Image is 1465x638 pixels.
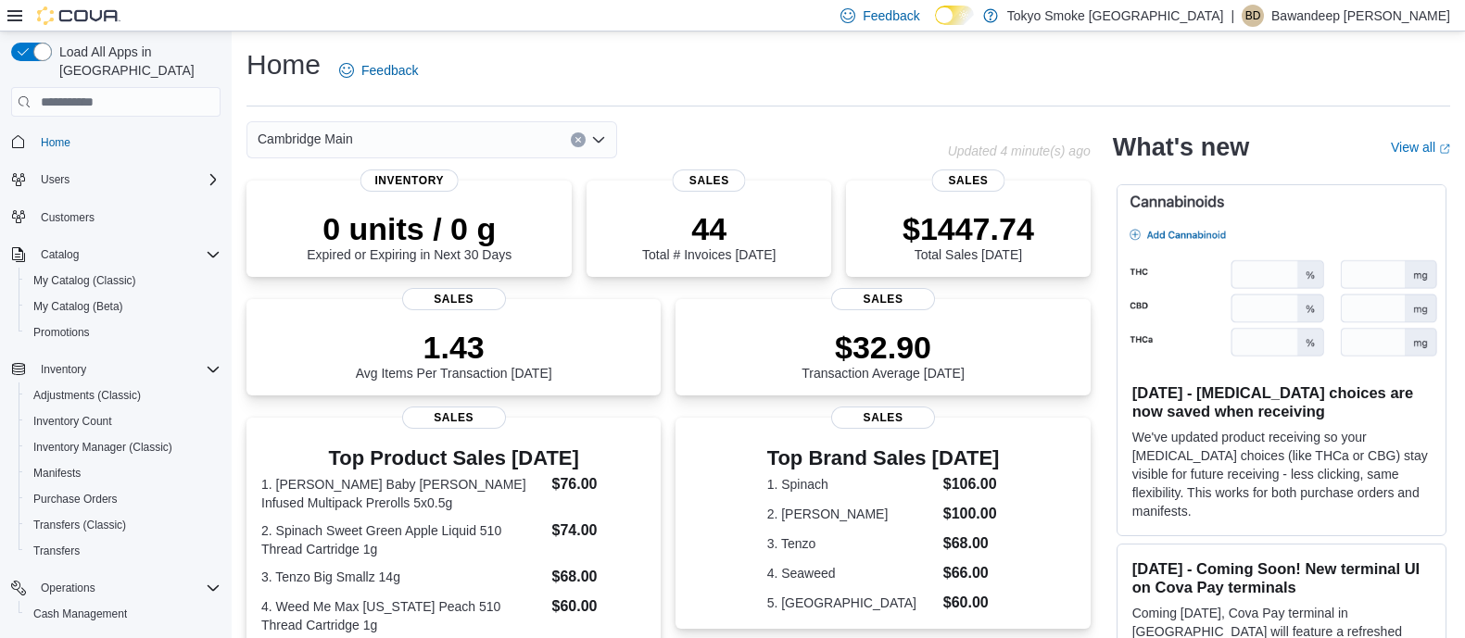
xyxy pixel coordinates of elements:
a: Manifests [26,462,88,484]
span: Adjustments (Classic) [26,384,221,407]
span: Manifests [33,466,81,481]
span: Feedback [361,61,418,80]
button: Catalog [4,242,228,268]
span: Sales [673,169,746,192]
span: Cambridge Main [258,128,353,150]
dt: 2. Spinach Sweet Green Apple Liquid 510 Thread Cartridge 1g [261,521,545,558]
a: Inventory Manager (Classic) [26,436,180,458]
span: Customers [33,206,221,229]
span: My Catalog (Classic) [33,273,136,288]
button: Inventory [4,357,228,382]
a: Adjustments (Classic) [26,384,148,407]
button: Inventory [33,358,94,381]
button: Home [4,128,228,155]
dt: 3. Tenzo Big Smallz 14g [261,568,545,586]
span: Load All Apps in [GEOGRAPHIC_DATA] [52,43,221,80]
dd: $68.00 [943,532,1000,555]
span: Transfers [26,540,221,562]
span: Promotions [26,321,221,344]
button: Inventory Manager (Classic) [19,434,228,460]
button: Users [4,167,228,193]
h3: [DATE] - [MEDICAL_DATA] choices are now saved when receiving [1132,383,1431,420]
span: Transfers (Classic) [33,518,126,532]
span: Inventory [33,358,221,381]
a: Purchase Orders [26,488,125,510]
span: Users [41,172,69,187]
span: My Catalog (Classic) [26,269,221,292]
span: Inventory Manager (Classic) [33,440,172,455]
dd: $60.00 [552,595,647,618]
span: Transfers [33,544,80,558]
dd: $68.00 [552,566,647,588]
dd: $60.00 [943,592,1000,614]
dt: 4. Weed Me Max [US_STATE] Peach 510 Thread Cartridge 1g [261,597,545,634]
span: Catalog [41,247,79,262]
a: View allExternal link [1391,140,1450,155]
span: Cash Management [26,603,221,625]
a: Inventory Count [26,410,120,432]
button: My Catalog (Beta) [19,294,228,319]
button: My Catalog (Classic) [19,268,228,294]
a: Promotions [26,321,97,344]
h3: [DATE] - Coming Soon! New terminal UI on Cova Pay terminals [1132,559,1431,596]
span: Dark Mode [935,25,936,26]
span: My Catalog (Beta) [26,295,221,318]
div: Expired or Expiring in Next 30 Days [307,210,511,262]
button: Transfers (Classic) [19,512,228,538]
a: Cash Management [26,603,134,625]
svg: External link [1439,144,1450,155]
div: Total # Invoices [DATE] [642,210,776,262]
p: 44 [642,210,776,247]
button: Operations [33,577,103,599]
span: Sales [402,407,506,429]
button: Promotions [19,319,228,345]
span: Promotions [33,325,90,340]
span: Customers [41,210,95,225]
span: BD [1245,5,1261,27]
a: My Catalog (Classic) [26,269,144,292]
span: Sales [831,407,935,429]
button: Cash Management [19,601,228,627]
a: Customers [33,206,102,229]
dt: 4. Seaweed [767,564,936,582]
button: Users [33,169,77,191]
h1: Home [246,46,321,83]
dd: $76.00 [552,473,647,495]
button: Open list of options [591,132,606,147]
button: Catalog [33,244,86,266]
span: Cash Management [33,607,127,621]
span: Operations [33,577,221,599]
dt: 3. Tenzo [767,534,936,553]
button: Manifests [19,460,228,486]
span: Feedback [863,6,919,25]
button: Purchase Orders [19,486,228,512]
h3: Top Brand Sales [DATE] [767,447,1000,469]
span: Operations [41,581,95,595]
img: Cova [37,6,120,25]
span: Adjustments (Classic) [33,388,141,403]
h2: What's new [1113,132,1249,162]
span: My Catalog (Beta) [33,299,123,314]
input: Dark Mode [935,6,974,25]
div: Bawandeep Dhesi [1242,5,1264,27]
dd: $106.00 [943,473,1000,495]
dd: $74.00 [552,519,647,542]
p: 1.43 [356,329,552,366]
span: Inventory Manager (Classic) [26,436,221,458]
p: $32.90 [802,329,965,366]
button: Clear input [571,132,586,147]
span: Inventory Count [26,410,221,432]
div: Avg Items Per Transaction [DATE] [356,329,552,381]
p: | [1231,5,1234,27]
span: Home [33,130,221,153]
a: Feedback [332,52,425,89]
dt: 1. [PERSON_NAME] Baby [PERSON_NAME] Infused Multipack Prerolls 5x0.5g [261,475,545,512]
span: Inventory [360,169,459,192]
button: Customers [4,204,228,231]
span: Users [33,169,221,191]
span: Sales [931,169,1004,192]
p: Updated 4 minute(s) ago [948,144,1091,158]
span: Catalog [33,244,221,266]
div: Transaction Average [DATE] [802,329,965,381]
span: Purchase Orders [26,488,221,510]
